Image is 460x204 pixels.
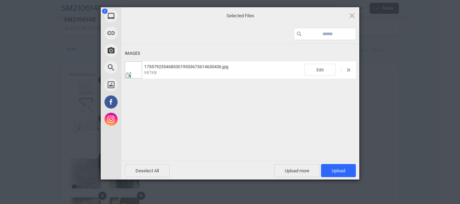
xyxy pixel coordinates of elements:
span: Upload [321,164,356,177]
span: Edit [304,64,336,76]
div: Web Search [101,59,183,76]
span: 17557923546853019553673614630436.jpg [144,64,228,69]
div: Facebook [101,93,183,111]
img: 0bc639d1-d0ba-4302-9884-69e95bb222fd [125,61,142,79]
span: 1 [102,9,108,14]
div: Take Photo [101,42,183,59]
div: Unsplash [101,76,183,93]
span: 987KB [144,70,157,75]
span: Deselect All [125,164,170,177]
span: Upload more [274,164,320,177]
div: My Device [101,7,183,24]
div: Link (URL) [101,24,183,42]
span: 17557923546853019553673614630436.jpg [142,64,304,75]
div: Instagram [101,111,183,128]
span: Selected Files [171,13,309,19]
div: Images [125,47,356,60]
span: Upload [332,168,345,173]
span: Click here or hit ESC to close picker [348,12,356,19]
